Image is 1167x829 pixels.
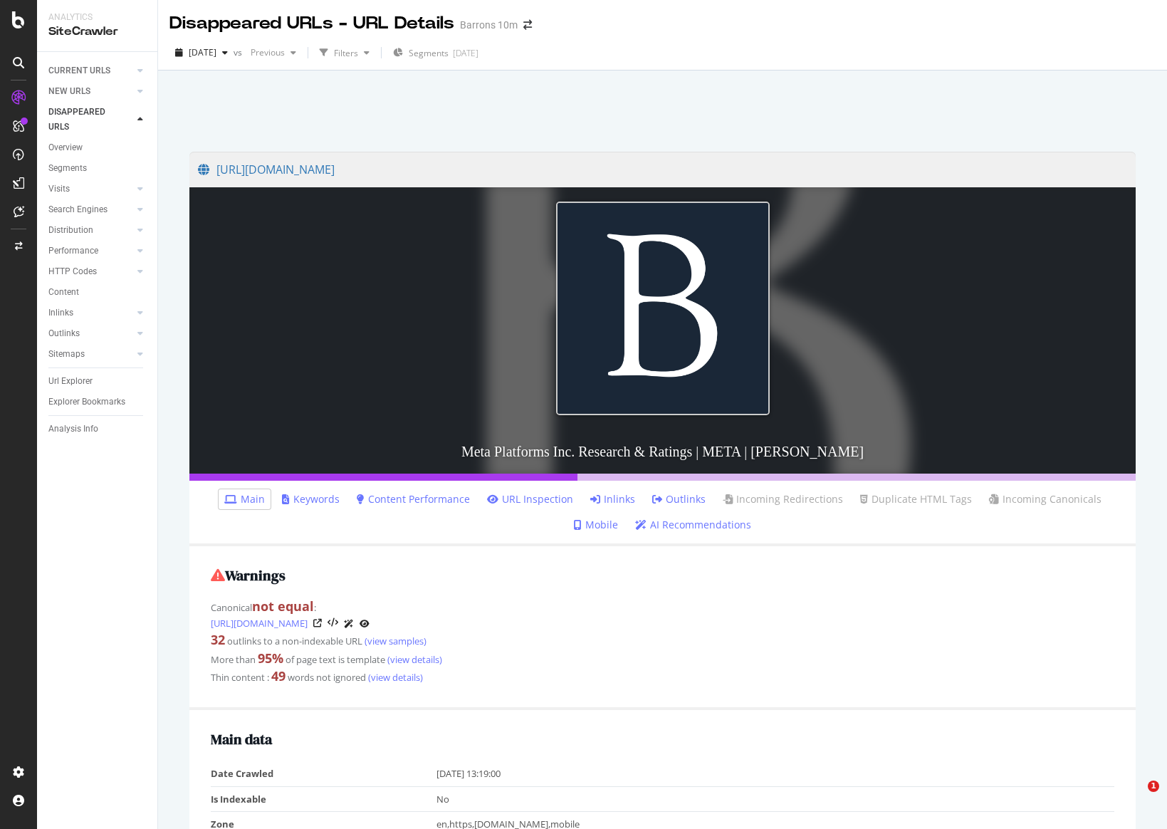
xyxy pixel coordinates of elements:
a: [URL][DOMAIN_NAME] [211,616,308,630]
a: Search Engines [48,202,133,217]
a: Inlinks [590,492,635,506]
img: Meta Platforms Inc. Research & Ratings | META | Barron's [556,202,770,415]
div: Analytics [48,11,146,24]
div: Explorer Bookmarks [48,395,125,410]
a: HTTP Codes [48,264,133,279]
a: Incoming Redirections [723,492,843,506]
div: outlinks to a non-indexable URL [211,631,1114,650]
div: [DATE] [453,47,478,59]
span: Previous [245,46,285,58]
button: Previous [245,41,302,64]
div: Url Explorer [48,374,93,389]
div: SiteCrawler [48,24,146,40]
a: Outlinks [652,492,706,506]
div: Overview [48,140,83,155]
button: View HTML Source [328,618,338,628]
div: Distribution [48,223,93,238]
span: 2025 Jul. 25th [189,46,216,58]
a: Visits [48,182,133,197]
a: Keywords [282,492,340,506]
td: [DATE] 13:19:00 [436,761,1114,786]
div: Performance [48,244,98,259]
a: Sitemaps [48,347,133,362]
strong: not equal [252,598,314,615]
a: (view details) [385,653,442,666]
div: Barrons 10m [460,18,518,32]
div: Thin content : words not ignored [211,667,1114,686]
a: Distribution [48,223,133,238]
a: Explorer Bookmarks [48,395,147,410]
span: vs [234,46,245,58]
div: CURRENT URLS [48,63,110,78]
a: Outlinks [48,326,133,341]
div: Segments [48,161,87,176]
div: Disappeared URLs - URL Details [169,11,454,36]
a: DISAPPEARED URLS [48,105,133,135]
a: Analysis Info [48,422,147,437]
h3: Meta Platforms Inc. Research & Ratings | META | [PERSON_NAME] [189,429,1136,474]
div: Inlinks [48,306,73,320]
a: [URL][DOMAIN_NAME] [198,152,1127,187]
a: CURRENT URLS [48,63,133,78]
a: (view samples) [362,635,426,647]
a: URL Inspection [360,616,370,631]
a: Incoming Canonicals [989,492,1101,506]
a: Segments [48,161,147,176]
div: Outlinks [48,326,80,341]
h2: Warnings [211,568,1114,583]
td: Is Indexable [211,786,436,812]
a: Overview [48,140,147,155]
a: Url Explorer [48,374,147,389]
a: Performance [48,244,133,259]
a: Duplicate HTML Tags [860,492,972,506]
td: Date Crawled [211,761,436,786]
a: AI Recommendations [635,518,751,532]
h2: Main data [211,731,1114,747]
span: Segments [409,47,449,59]
a: URL Inspection [487,492,573,506]
div: Filters [334,47,358,59]
div: Search Engines [48,202,108,217]
div: Content [48,285,79,300]
td: No [436,786,1114,812]
a: Visit Online Page [313,619,322,627]
strong: 32 [211,631,225,648]
div: HTTP Codes [48,264,97,279]
a: Content Performance [357,492,470,506]
a: Content [48,285,147,300]
strong: 49 [271,667,286,684]
button: [DATE] [169,41,234,64]
span: 1 [1148,781,1159,792]
div: DISAPPEARED URLS [48,105,120,135]
a: Mobile [574,518,618,532]
div: Analysis Info [48,422,98,437]
div: Sitemaps [48,347,85,362]
iframe: Intercom live chat [1119,781,1153,815]
a: Main [224,492,265,506]
div: Visits [48,182,70,197]
a: (view details) [366,671,423,684]
button: Segments[DATE] [387,41,484,64]
a: AI Url Details [344,616,354,631]
div: NEW URLS [48,84,90,99]
div: Canonical : [211,598,1114,631]
button: Filters [314,41,375,64]
div: arrow-right-arrow-left [523,20,532,30]
a: Inlinks [48,306,133,320]
div: More than of page text is template [211,650,1114,668]
a: NEW URLS [48,84,133,99]
strong: 95 % [258,650,283,667]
